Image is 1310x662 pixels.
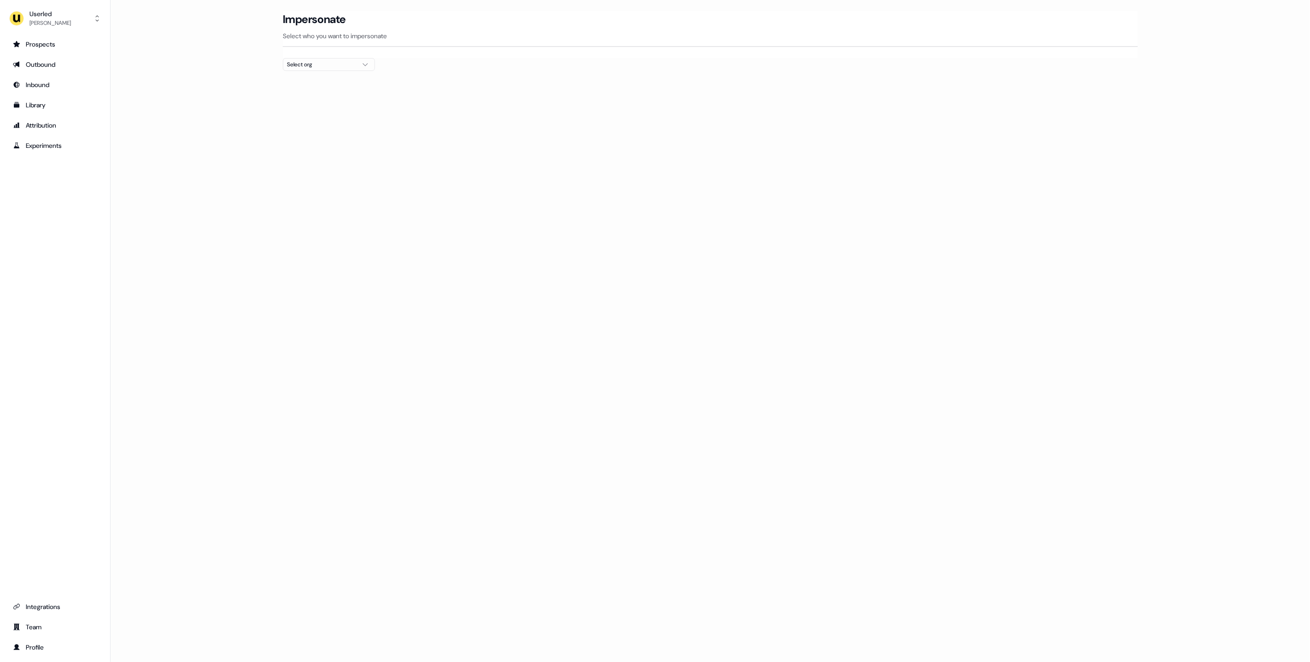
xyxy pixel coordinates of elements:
div: Attribution [13,121,97,130]
div: Integrations [13,602,97,611]
div: Select org [287,60,356,69]
div: Library [13,100,97,110]
div: [PERSON_NAME] [29,18,71,28]
a: Go to Inbound [7,77,103,92]
a: Go to experiments [7,138,103,153]
div: Profile [13,643,97,652]
div: Inbound [13,80,97,89]
a: Go to attribution [7,118,103,133]
a: Go to integrations [7,599,103,614]
button: Select org [283,58,375,71]
h3: Impersonate [283,12,346,26]
a: Go to outbound experience [7,57,103,72]
a: Go to templates [7,98,103,112]
div: Outbound [13,60,97,69]
div: Prospects [13,40,97,49]
div: Userled [29,9,71,18]
p: Select who you want to impersonate [283,31,1138,41]
button: Userled[PERSON_NAME] [7,7,103,29]
div: Team [13,622,97,632]
a: Go to profile [7,640,103,655]
a: Go to prospects [7,37,103,52]
a: Go to team [7,620,103,634]
div: Experiments [13,141,97,150]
